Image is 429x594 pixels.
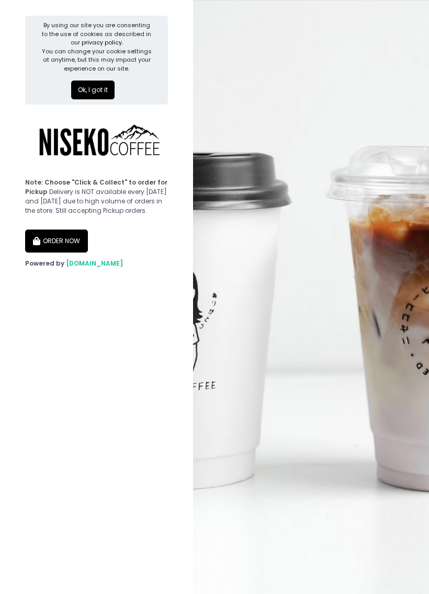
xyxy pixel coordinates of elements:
[66,259,123,268] a: [DOMAIN_NAME]
[25,111,182,172] img: Niseko Coffee
[25,259,168,268] div: Powered by
[71,81,115,99] button: Ok, I got it
[41,21,152,73] div: By using our site you are consenting to the use of cookies as described in our You can change you...
[82,38,123,47] a: privacy policy.
[25,178,167,196] b: Note: Choose "Click & Collect" to order for Pickup
[25,178,168,215] div: Delivery is NOT available every [DATE] and [DATE] due to high volume of orders in the store. Stil...
[25,230,88,253] button: ORDER NOW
